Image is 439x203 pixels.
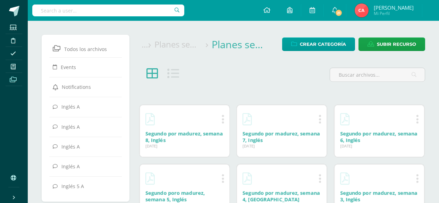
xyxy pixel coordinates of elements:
input: Buscar archivos... [330,68,425,82]
span: Inglés A [61,143,80,150]
a: Descargar Segundo por madurez, semana 7, Inglés.pdf [243,111,252,127]
a: Events [53,61,118,73]
div: Descargar Segundo por madurez, semana 7, Inglés.pdf [243,130,321,143]
a: Acciones [416,111,419,126]
div: Descargar Segundo por madurez, semana 4, Inglés.pdf [243,189,321,203]
div: Descargar Segundo por madurez, semana 6, Inglés.pdf [340,130,419,143]
a: Segundo por madurez, semana 3, Inglés [340,189,417,203]
a: Descargar Segundo por madurez, semana 8, Inglés.pdf [145,111,154,127]
div: Descargar Segundo poro madurez, semana 5, Inglés.pdf [145,189,224,203]
a: Inglés 5 A [53,180,118,192]
span: Inglés 5 A [61,183,84,189]
a: Segundo por madurez, semana 4, [GEOGRAPHIC_DATA] [243,189,320,203]
input: Search a user… [32,5,184,16]
a: Planes semanales, Segunda unidad [154,39,289,50]
span: Inglés A [61,163,80,170]
div: [DATE] [243,143,321,149]
a: Segundo poro madurez, semana 5, Inglés [145,189,205,203]
a: Notifications [53,81,118,93]
a: Acciones [221,170,224,185]
a: Todos los archivos [53,42,118,54]
span: Crear Categoría [300,38,346,51]
div: Planes semanales, Segunda unidad [154,39,212,50]
a: Acciones [319,170,322,185]
div: Descargar Segundo por madurez, semana 3, Inglés.pdf [340,189,419,203]
div: Descargar Segundo por madurez, semana 8, Inglés.pdf [145,130,224,143]
span: Inglés A [61,103,80,110]
div: [DATE] [340,143,419,149]
a: Descargar Segundo por madurez, semana 6, Inglés.pdf [340,111,349,127]
span: Mi Perfil [374,10,414,16]
span: Notifications [62,84,91,90]
a: Planes semanales, Segunda unidad [212,37,376,51]
a: Segundo por madurez, semana 8, Inglés [145,130,223,143]
span: Subir recurso [377,38,416,51]
a: Subir recurso [358,37,425,51]
span: Inglés A [61,123,80,130]
a: Inglés A [53,100,118,113]
img: f8186fed0c0c84992d984fa03c19f965.png [355,3,369,17]
div: ... [142,39,154,50]
a: Segundo por madurez, semana 7, Inglés [243,130,320,143]
a: Crear Categoría [282,37,355,51]
a: Segundo por madurez, semana 6, Inglés [340,130,417,143]
span: 21 [335,9,343,17]
a: Descargar Segundo poro madurez, semana 5, Inglés.pdf [145,170,154,187]
span: Events [61,64,76,70]
a: Descargar Segundo por madurez, semana 4, Inglés.pdf [243,170,252,187]
div: [DATE] [145,143,224,149]
a: Acciones [319,111,322,126]
a: Inglés A [53,120,118,133]
a: ... [142,39,150,50]
a: Descargar Segundo por madurez, semana 3, Inglés.pdf [340,170,349,187]
a: Acciones [221,111,224,126]
span: Todos los archivos [64,46,107,52]
a: Acciones [416,170,419,185]
a: Inglés A [53,160,118,172]
span: [PERSON_NAME] [374,4,414,11]
a: Inglés A [53,140,118,153]
div: Planes semanales, Segunda unidad [212,37,279,51]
